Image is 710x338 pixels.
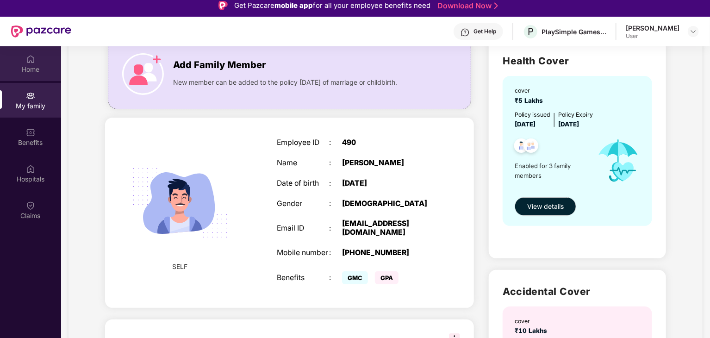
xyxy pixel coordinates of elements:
[515,327,551,334] span: ₹10 Lakhs
[329,224,342,233] div: :
[494,1,498,11] img: Stroke
[173,58,266,72] span: Add Family Member
[342,200,434,208] div: [DEMOGRAPHIC_DATA]
[329,138,342,147] div: :
[515,197,576,216] button: View details
[277,200,329,208] div: Gender
[342,219,434,237] div: [EMAIL_ADDRESS][DOMAIN_NAME]
[437,1,495,11] a: Download Now
[277,249,329,257] div: Mobile number
[218,1,228,10] img: Logo
[515,86,547,95] div: cover
[461,28,470,37] img: svg+xml;base64,PHN2ZyBpZD0iSGVscC0zMngzMiIgeG1sbnM9Imh0dHA6Ly93d3cudzMub3JnLzIwMDAvc3ZnIiB3aWR0aD...
[515,317,551,325] div: cover
[342,159,434,168] div: [PERSON_NAME]
[277,179,329,188] div: Date of birth
[329,200,342,208] div: :
[277,224,329,233] div: Email ID
[542,27,606,36] div: PlaySimple Games Private Limited
[515,161,589,180] span: Enabled for 3 family members
[274,1,313,10] strong: mobile app
[342,271,368,284] span: GMC
[277,138,329,147] div: Employee ID
[122,53,164,95] img: icon
[329,249,342,257] div: :
[375,271,399,284] span: GPA
[26,128,35,137] img: svg+xml;base64,PHN2ZyBpZD0iQmVuZWZpdHMiIHhtbG5zPSJodHRwOi8vd3d3LnczLm9yZy8yMDAwL3N2ZyIgd2lkdGg9Ij...
[26,164,35,174] img: svg+xml;base64,PHN2ZyBpZD0iSG9zcGl0YWxzIiB4bWxucz0iaHR0cDovL3d3dy53My5vcmcvMjAwMC9zdmciIHdpZHRoPS...
[510,136,533,158] img: svg+xml;base64,PHN2ZyB4bWxucz0iaHR0cDovL3d3dy53My5vcmcvMjAwMC9zdmciIHdpZHRoPSI0OC45NDMiIGhlaWdodD...
[515,97,547,104] span: ₹5 Lakhs
[527,201,564,212] span: View details
[342,138,434,147] div: 490
[342,249,434,257] div: [PHONE_NUMBER]
[173,262,188,272] span: SELF
[277,159,329,168] div: Name
[329,159,342,168] div: :
[503,53,652,69] h2: Health Cover
[26,55,35,64] img: svg+xml;base64,PHN2ZyBpZD0iSG9tZSIgeG1sbnM9Imh0dHA6Ly93d3cudzMub3JnLzIwMDAvc3ZnIiB3aWR0aD0iMjAiIG...
[626,24,679,32] div: [PERSON_NAME]
[515,110,550,119] div: Policy issued
[515,120,536,128] span: [DATE]
[121,144,239,262] img: svg+xml;base64,PHN2ZyB4bWxucz0iaHR0cDovL3d3dy53My5vcmcvMjAwMC9zdmciIHdpZHRoPSIyMjQiIGhlaWdodD0iMT...
[503,284,652,299] h2: Accidental Cover
[329,179,342,188] div: :
[690,28,697,35] img: svg+xml;base64,PHN2ZyBpZD0iRHJvcGRvd24tMzJ4MzIiIHhtbG5zPSJodHRwOi8vd3d3LnczLm9yZy8yMDAwL3N2ZyIgd2...
[626,32,679,40] div: User
[329,274,342,282] div: :
[26,201,35,210] img: svg+xml;base64,PHN2ZyBpZD0iQ2xhaW0iIHhtbG5zPSJodHRwOi8vd3d3LnczLm9yZy8yMDAwL3N2ZyIgd2lkdGg9IjIwIi...
[528,26,534,37] span: P
[342,179,434,188] div: [DATE]
[11,25,71,38] img: New Pazcare Logo
[173,77,397,88] span: New member can be added to the policy [DATE] of marriage or childbirth.
[26,91,35,100] img: svg+xml;base64,PHN2ZyB3aWR0aD0iMjAiIGhlaWdodD0iMjAiIHZpZXdCb3g9IjAgMCAyMCAyMCIgZmlsbD0ibm9uZSIgeG...
[473,28,496,35] div: Get Help
[589,129,648,192] img: icon
[558,120,579,128] span: [DATE]
[277,274,329,282] div: Benefits
[520,136,542,158] img: svg+xml;base64,PHN2ZyB4bWxucz0iaHR0cDovL3d3dy53My5vcmcvMjAwMC9zdmciIHdpZHRoPSI0OC45NDMiIGhlaWdodD...
[558,110,593,119] div: Policy Expiry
